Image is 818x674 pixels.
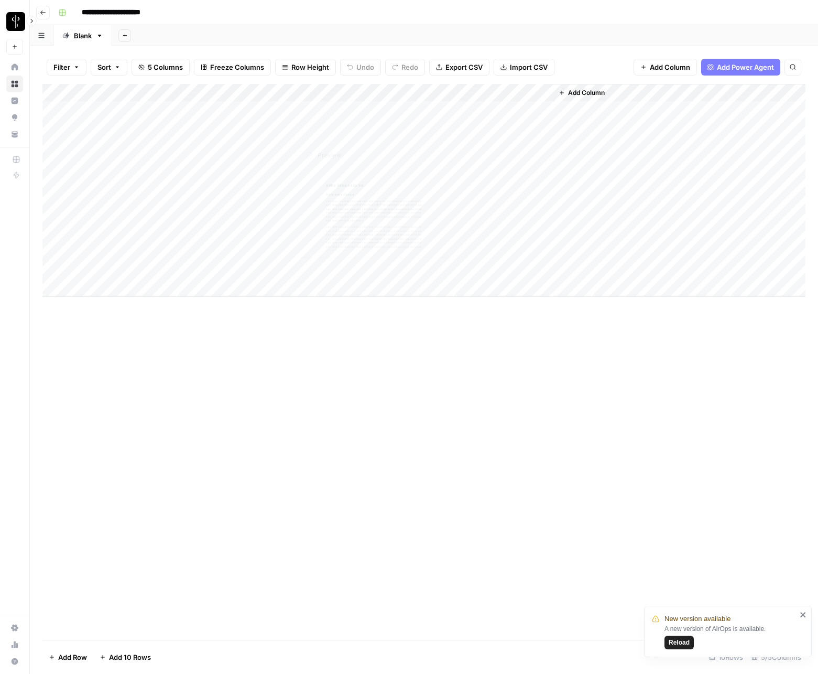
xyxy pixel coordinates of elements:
span: Sort [97,62,111,72]
a: Browse [6,76,23,92]
span: Add Column [568,88,605,98]
button: Add Power Agent [701,59,780,76]
button: Sort [91,59,127,76]
button: Undo [340,59,381,76]
button: Row Height [275,59,336,76]
div: Blank [74,30,92,41]
span: Redo [401,62,418,72]
span: Import CSV [510,62,548,72]
span: Add Power Agent [717,62,774,72]
div: 5/5 Columns [747,649,805,666]
span: Add 10 Rows [109,652,151,662]
a: Usage [6,636,23,653]
span: 5 Columns [148,62,183,72]
span: Add Row [58,652,87,662]
button: 5 Columns [132,59,190,76]
button: Add Column [634,59,697,76]
a: Home [6,59,23,76]
span: Filter [53,62,70,72]
div: A new version of AirOps is available. [664,624,797,649]
span: Reload [669,638,690,647]
span: Add Column [650,62,690,72]
a: Your Data [6,126,23,143]
a: Opportunities [6,109,23,126]
a: Settings [6,619,23,636]
button: Add 10 Rows [93,649,157,666]
span: Freeze Columns [210,62,264,72]
span: Export CSV [445,62,483,72]
img: LP Production Workloads Logo [6,12,25,31]
button: Workspace: LP Production Workloads [6,8,23,35]
button: Help + Support [6,653,23,670]
button: Redo [385,59,425,76]
button: Filter [47,59,86,76]
button: Export CSV [429,59,489,76]
button: Add Row [42,649,93,666]
a: Insights [6,92,23,109]
button: Freeze Columns [194,59,271,76]
span: Row Height [291,62,329,72]
button: close [800,611,807,619]
button: Add Column [554,86,609,100]
button: Import CSV [494,59,554,76]
button: Reload [664,636,694,649]
a: Blank [53,25,112,46]
span: Undo [356,62,374,72]
div: 10 Rows [705,649,747,666]
span: New version available [664,614,730,624]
